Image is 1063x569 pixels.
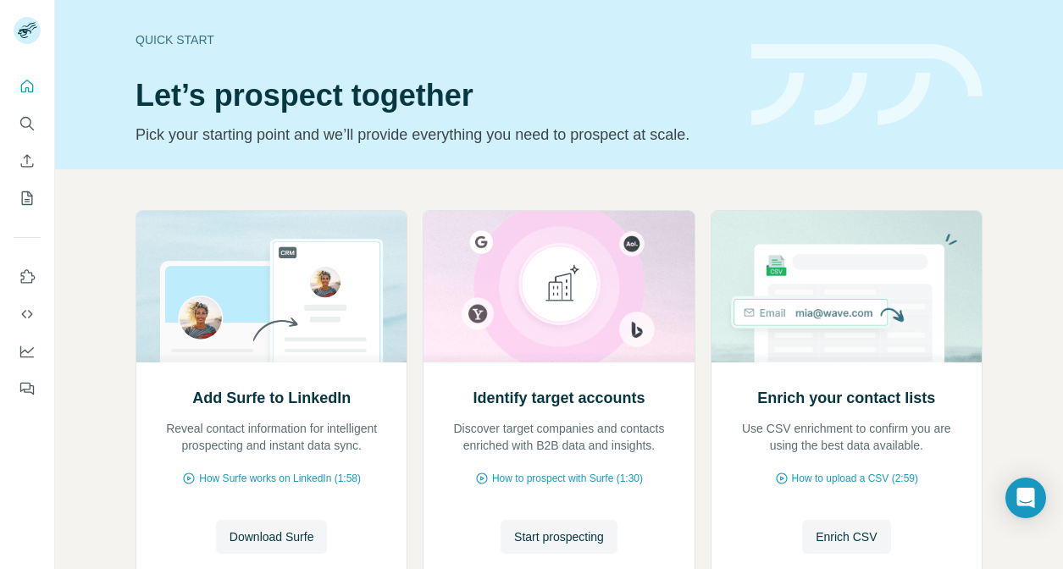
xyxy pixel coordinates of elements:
span: How Surfe works on LinkedIn (1:58) [199,471,361,486]
button: Start prospecting [501,520,617,554]
p: Pick your starting point and we’ll provide everything you need to prospect at scale. [136,123,731,146]
span: Start prospecting [514,528,604,545]
h1: Let’s prospect together [136,79,731,113]
p: Reveal contact information for intelligent prospecting and instant data sync. [153,420,390,454]
div: Open Intercom Messenger [1005,478,1046,518]
p: Discover target companies and contacts enriched with B2B data and insights. [440,420,677,454]
img: Enrich your contact lists [711,211,983,362]
span: How to prospect with Surfe (1:30) [492,471,643,486]
div: Quick start [136,31,731,48]
button: Use Surfe API [14,299,41,329]
h2: Enrich your contact lists [757,386,935,410]
button: Enrich CSV [14,146,41,176]
img: Add Surfe to LinkedIn [136,211,407,362]
img: Identify target accounts [423,211,695,362]
button: Feedback [14,373,41,404]
button: Search [14,108,41,139]
span: Download Surfe [230,528,314,545]
button: Download Surfe [216,520,328,554]
button: Quick start [14,71,41,102]
h2: Add Surfe to LinkedIn [192,386,351,410]
p: Use CSV enrichment to confirm you are using the best data available. [728,420,965,454]
img: banner [751,44,983,126]
button: Use Surfe on LinkedIn [14,262,41,292]
button: Dashboard [14,336,41,367]
h2: Identify target accounts [473,386,645,410]
span: Enrich CSV [816,528,877,545]
button: My lists [14,183,41,213]
button: Enrich CSV [802,520,890,554]
span: How to upload a CSV (2:59) [792,471,918,486]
